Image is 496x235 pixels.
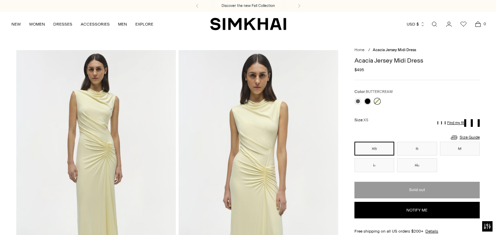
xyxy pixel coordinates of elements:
[425,228,438,234] a: Details
[11,17,21,32] a: NEW
[118,17,127,32] a: MEN
[471,17,485,31] a: Open cart modal
[442,17,456,31] a: Go to the account page
[354,142,394,156] button: XS
[354,48,364,52] a: Home
[53,17,72,32] a: DRESSES
[210,17,286,31] a: SIMKHAI
[354,228,480,234] div: Free shipping on all US orders $200+
[457,17,470,31] a: Wishlist
[354,202,480,218] button: Notify me
[354,57,480,64] h1: Acacia Jersey Midi Dress
[407,17,425,32] button: USD $
[354,158,394,172] button: L
[450,133,480,142] a: Size Guide
[222,3,275,9] a: Discover the new Fall Collection
[481,21,488,27] span: 0
[363,118,368,122] span: XS
[354,67,364,73] span: $495
[427,17,441,31] a: Open search modal
[29,17,45,32] a: WOMEN
[81,17,110,32] a: ACCESSORIES
[366,90,393,94] span: BUTTERCREAM
[354,88,393,95] label: Color:
[354,47,480,53] nav: breadcrumbs
[354,117,368,123] label: Size:
[440,142,480,156] button: M
[135,17,153,32] a: EXPLORE
[368,47,370,53] div: /
[373,48,416,52] span: Acacia Jersey Midi Dress
[397,142,437,156] button: S
[397,158,437,172] button: XL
